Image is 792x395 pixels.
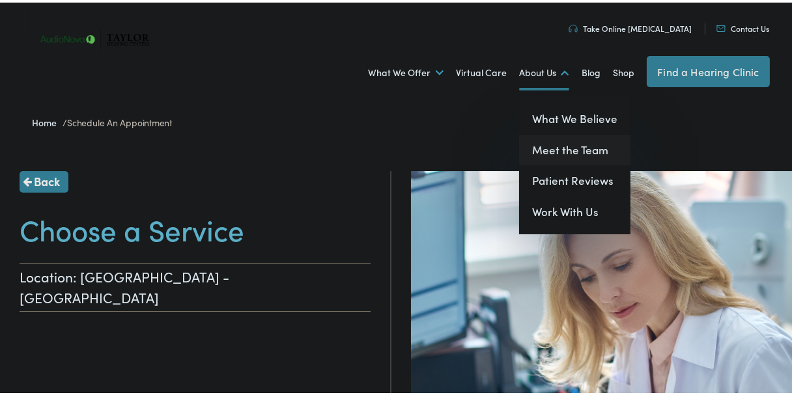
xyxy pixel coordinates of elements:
[519,101,630,132] a: What We Believe
[716,23,726,29] img: utility icon
[34,170,60,187] span: Back
[613,46,634,94] a: Shop
[20,260,371,309] p: Location: [GEOGRAPHIC_DATA] - [GEOGRAPHIC_DATA]
[519,132,630,163] a: Meet the Team
[647,53,769,85] a: Find a Hearing Clinic
[32,113,63,126] a: Home
[519,163,630,194] a: Patient Reviews
[519,46,569,94] a: About Us
[20,210,371,244] h1: Choose a Service
[569,22,578,30] img: utility icon
[368,46,444,94] a: What We Offer
[716,20,769,31] a: Contact Us
[67,113,172,126] span: Schedule An Appointment
[456,46,507,94] a: Virtual Care
[519,194,630,225] a: Work With Us
[20,169,68,190] a: Back
[569,20,692,31] a: Take Online [MEDICAL_DATA]
[32,113,172,126] span: /
[582,46,601,94] a: Blog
